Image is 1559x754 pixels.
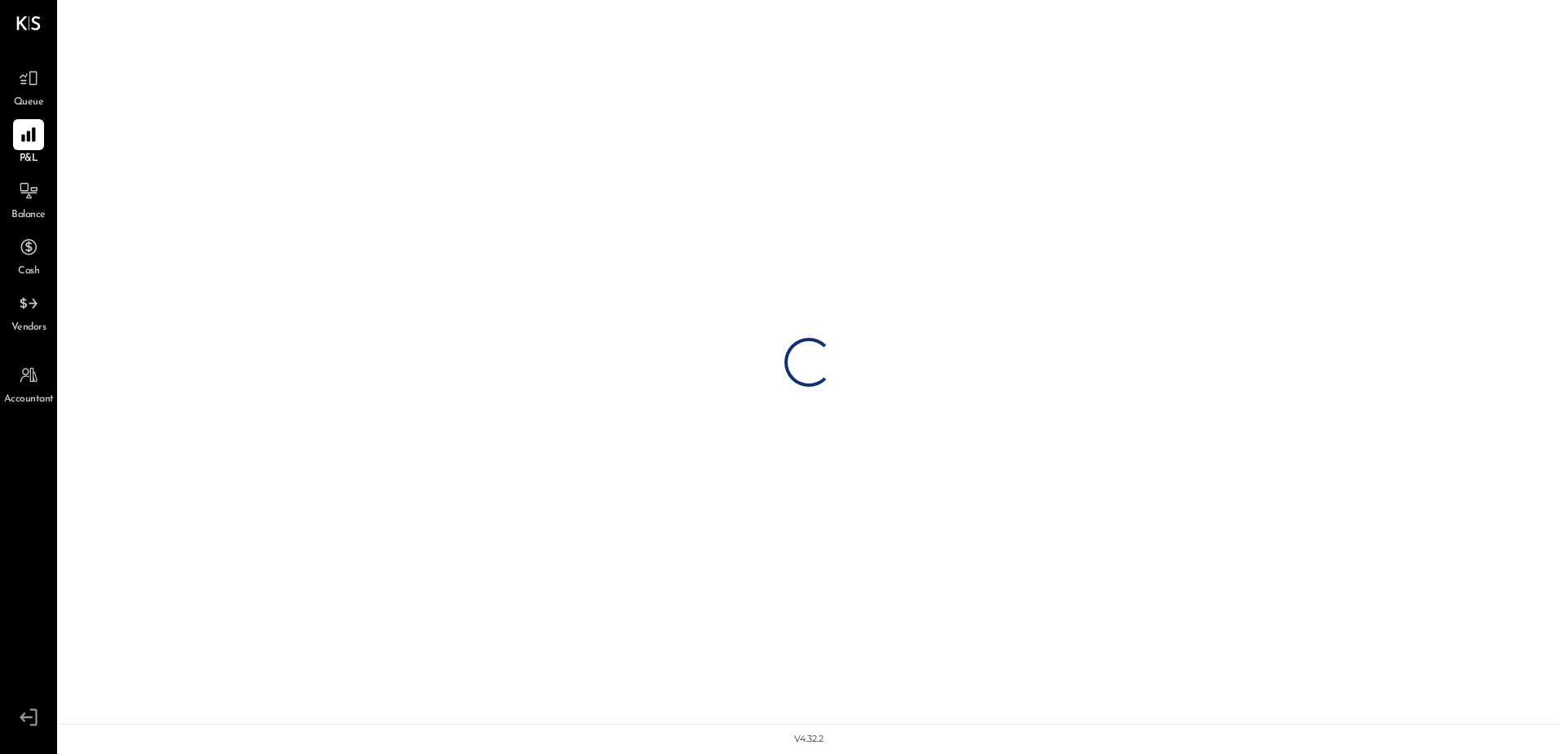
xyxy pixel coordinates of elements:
a: Cash [1,232,56,279]
span: Balance [11,208,46,223]
a: P&L [1,119,56,166]
span: Accountant [4,393,54,407]
span: Cash [18,264,39,279]
span: Queue [14,95,44,110]
span: Vendors [11,321,46,335]
span: P&L [20,152,38,166]
a: Vendors [1,288,56,335]
a: Balance [1,175,56,223]
div: v 4.32.2 [794,733,824,746]
a: Queue [1,63,56,110]
a: Accountant [1,360,56,407]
